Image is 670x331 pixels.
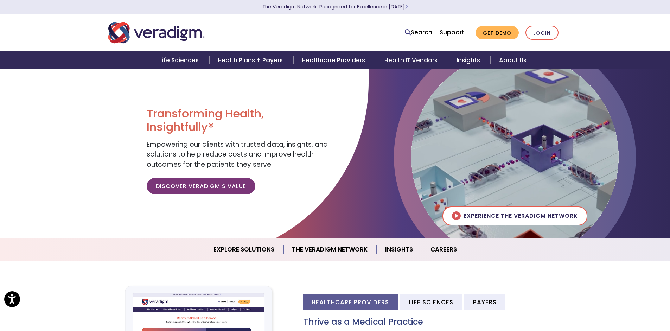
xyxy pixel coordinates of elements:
span: Learn More [405,4,408,10]
a: Health Plans + Payers [209,51,293,69]
h3: Thrive as a Medical Practice [304,317,562,327]
li: Life Sciences [400,294,462,310]
a: Careers [422,241,465,259]
a: Explore Solutions [205,241,283,259]
a: Insights [448,51,491,69]
a: Discover Veradigm's Value [147,178,255,194]
li: Healthcare Providers [303,294,398,310]
img: Veradigm logo [108,21,205,44]
a: Get Demo [476,26,519,40]
a: Health IT Vendors [376,51,448,69]
a: Support [440,28,464,37]
a: Insights [377,241,422,259]
a: Login [525,26,559,40]
a: Search [405,28,432,37]
a: Life Sciences [151,51,209,69]
h1: Transforming Health, Insightfully® [147,107,330,134]
a: The Veradigm Network: Recognized for Excellence in [DATE]Learn More [262,4,408,10]
li: Payers [464,294,505,310]
a: About Us [491,51,535,69]
span: Empowering our clients with trusted data, insights, and solutions to help reduce costs and improv... [147,140,328,169]
a: Healthcare Providers [293,51,376,69]
a: The Veradigm Network [283,241,377,259]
